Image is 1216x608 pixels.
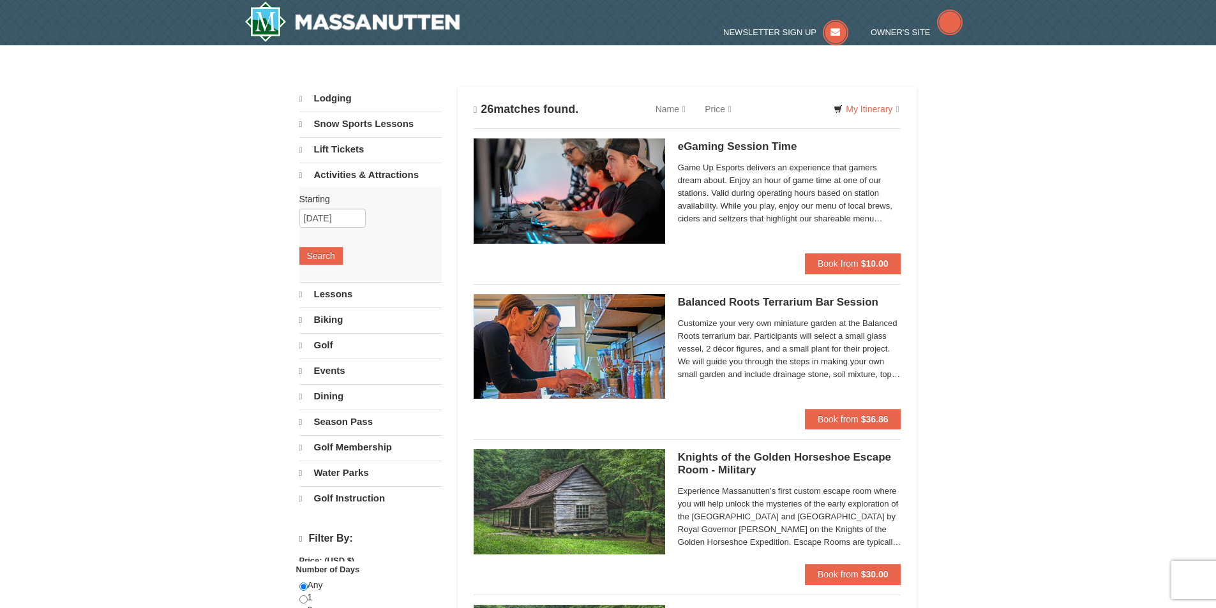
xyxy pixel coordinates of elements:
[678,485,901,549] span: Experience Massanutten’s first custom escape room where you will help unlock the mysteries of the...
[805,253,901,274] button: Book from $10.00
[805,564,901,584] button: Book from $30.00
[723,27,848,37] a: Newsletter Sign Up
[299,282,442,306] a: Lessons
[299,308,442,332] a: Biking
[299,435,442,459] a: Golf Membership
[474,138,665,243] img: 19664770-34-0b975b5b.jpg
[818,569,859,579] span: Book from
[299,486,442,510] a: Golf Instruction
[678,317,901,381] span: Customize your very own miniature garden at the Balanced Roots terrarium bar. Participants will s...
[805,409,901,429] button: Book from $36.86
[296,565,360,574] strong: Number of Days
[818,258,859,269] span: Book from
[299,87,442,110] a: Lodging
[818,414,859,424] span: Book from
[299,112,442,136] a: Snow Sports Lessons
[646,96,695,122] a: Name
[299,359,442,383] a: Events
[299,137,442,161] a: Lift Tickets
[825,100,907,119] a: My Itinerary
[695,96,741,122] a: Price
[299,384,442,408] a: Dining
[723,27,816,37] span: Newsletter Sign Up
[244,1,460,42] img: Massanutten Resort Logo
[299,533,442,545] h4: Filter By:
[299,247,343,265] button: Search
[678,296,901,309] h5: Balanced Roots Terrarium Bar Session
[861,569,889,579] strong: $30.00
[678,451,901,477] h5: Knights of the Golden Horseshoe Escape Room - Military
[871,27,931,37] span: Owner's Site
[678,140,901,153] h5: eGaming Session Time
[861,414,889,424] strong: $36.86
[244,1,460,42] a: Massanutten Resort
[299,193,432,205] label: Starting
[474,449,665,554] img: 6619913-501-6e8caf1d.jpg
[678,161,901,225] span: Game Up Esports delivers an experience that gamers dream about. Enjoy an hour of game time at one...
[299,461,442,485] a: Water Parks
[299,333,442,357] a: Golf
[871,27,963,37] a: Owner's Site
[474,294,665,399] img: 18871151-30-393e4332.jpg
[299,163,442,187] a: Activities & Attractions
[861,258,889,269] strong: $10.00
[299,556,355,565] strong: Price: (USD $)
[299,410,442,434] a: Season Pass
